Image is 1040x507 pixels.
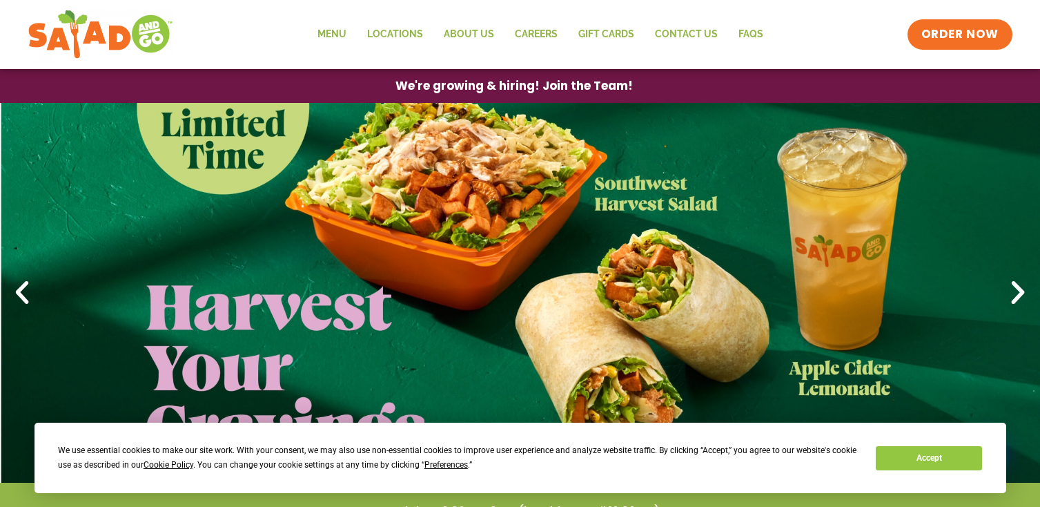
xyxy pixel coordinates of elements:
[568,19,645,50] a: GIFT CARDS
[307,19,357,50] a: Menu
[424,460,468,470] span: Preferences
[645,19,728,50] a: Contact Us
[907,19,1012,50] a: ORDER NOW
[433,19,504,50] a: About Us
[144,460,193,470] span: Cookie Policy
[35,423,1006,493] div: Cookie Consent Prompt
[921,26,999,43] span: ORDER NOW
[7,278,37,308] div: Previous slide
[395,80,633,92] span: We're growing & hiring! Join the Team!
[28,7,173,62] img: new-SAG-logo-768×292
[876,446,982,470] button: Accept
[728,19,774,50] a: FAQs
[1003,278,1033,308] div: Next slide
[58,443,859,472] div: We use essential cookies to make our site work. With your consent, we may also use non-essential ...
[504,19,568,50] a: Careers
[375,70,654,102] a: We're growing & hiring! Join the Team!
[307,19,774,50] nav: Menu
[357,19,433,50] a: Locations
